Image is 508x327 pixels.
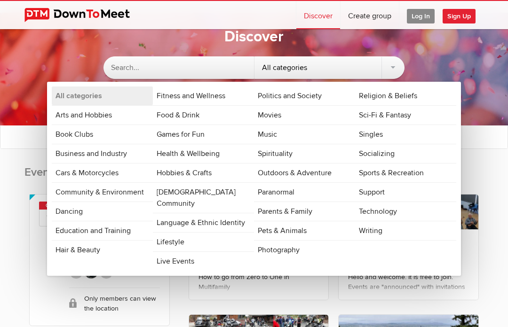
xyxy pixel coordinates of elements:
[254,202,355,221] a: Parents & Family
[254,144,355,163] a: Spirituality
[39,202,63,210] span: Oct
[103,56,254,79] input: Search...
[24,165,175,189] h2: Events
[254,183,355,202] a: Paranormal
[254,163,355,182] a: Outdoors & Adventure
[153,163,254,182] a: Hobbies & Crafts
[407,9,435,23] span: Log In
[153,86,254,105] a: Fitness and Wellness
[153,183,254,213] a: [DEMOGRAPHIC_DATA] Community
[443,1,483,29] a: Sign Up
[355,144,456,163] a: Socializing
[443,9,476,23] span: Sign Up
[153,125,254,144] a: Games for Fun
[69,288,160,319] div: Only members can view the location
[296,1,340,29] a: Discover
[355,163,456,182] a: Sports & Recreation
[40,209,62,226] b: 15
[52,86,153,105] a: All categories
[355,106,456,125] a: Sci-Fi & Fantasy
[52,125,153,144] a: Book Clubs
[254,56,405,79] div: All categories
[52,221,153,240] a: Education and Training
[355,221,456,240] a: Writing
[254,241,355,259] a: Photography
[254,221,355,240] a: Pets & Animals
[24,8,144,22] img: DownToMeet
[153,233,254,251] a: Lifestyle
[52,241,153,259] a: Hair & Beauty
[153,252,254,271] a: Live Events
[254,106,355,125] a: Movies
[224,27,284,47] h1: Discover
[52,202,153,221] a: Dancing
[254,125,355,144] a: Music
[52,163,153,182] a: Cars & Motorcycles
[52,144,153,163] a: Business and Industry
[355,202,456,221] a: Technology
[153,213,254,232] a: Language & Ethnic Identity
[153,144,254,163] a: Health & Wellbeing
[52,106,153,125] a: Arts and Hobbies
[153,106,254,125] a: Food & Drink
[52,183,153,202] a: Community & Environment
[355,183,456,202] a: Support
[355,125,456,144] a: Singles
[254,86,355,105] a: Politics and Society
[341,1,399,29] a: Create group
[399,1,442,29] a: Log In
[355,86,456,105] a: Religion & Beliefs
